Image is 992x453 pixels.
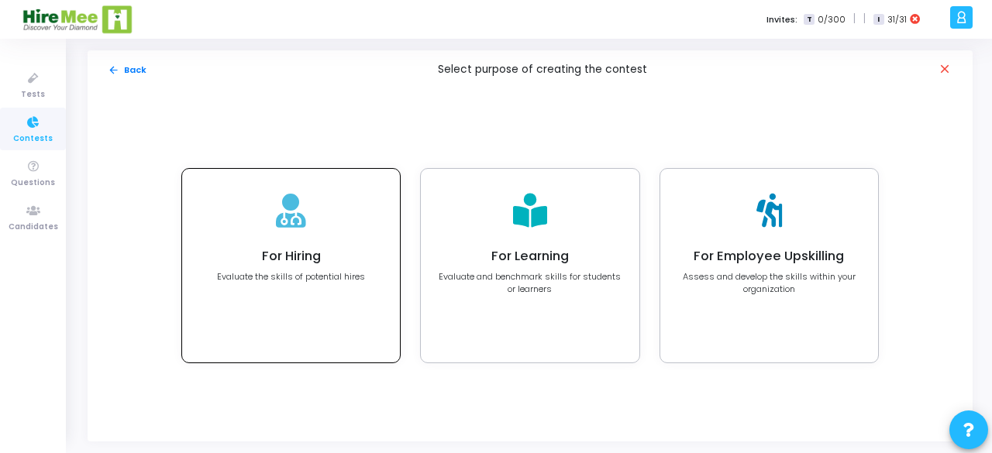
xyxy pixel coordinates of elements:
span: Questions [11,177,55,190]
span: 31/31 [887,13,907,26]
mat-icon: close [938,62,953,77]
span: T [804,14,814,26]
span: Tests [21,88,45,101]
span: Contests [13,132,53,146]
img: logo [22,4,134,35]
p: Assess and develop the skills within your organization [677,270,861,296]
mat-icon: arrow_back [108,64,119,76]
label: Invites: [766,13,797,26]
p: Evaluate and benchmark skills for students or learners [438,270,622,296]
p: Evaluate the skills of potential hires [217,270,365,283]
span: | [863,11,866,27]
button: Back [107,63,147,77]
span: I [873,14,883,26]
span: 0/300 [818,13,846,26]
h4: For Learning [438,249,622,264]
h5: Select purpose of creating the contest [438,63,647,77]
span: Candidates [9,221,58,234]
span: | [853,11,856,27]
h4: For Hiring [217,249,365,264]
h4: For Employee Upskilling [677,249,861,264]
